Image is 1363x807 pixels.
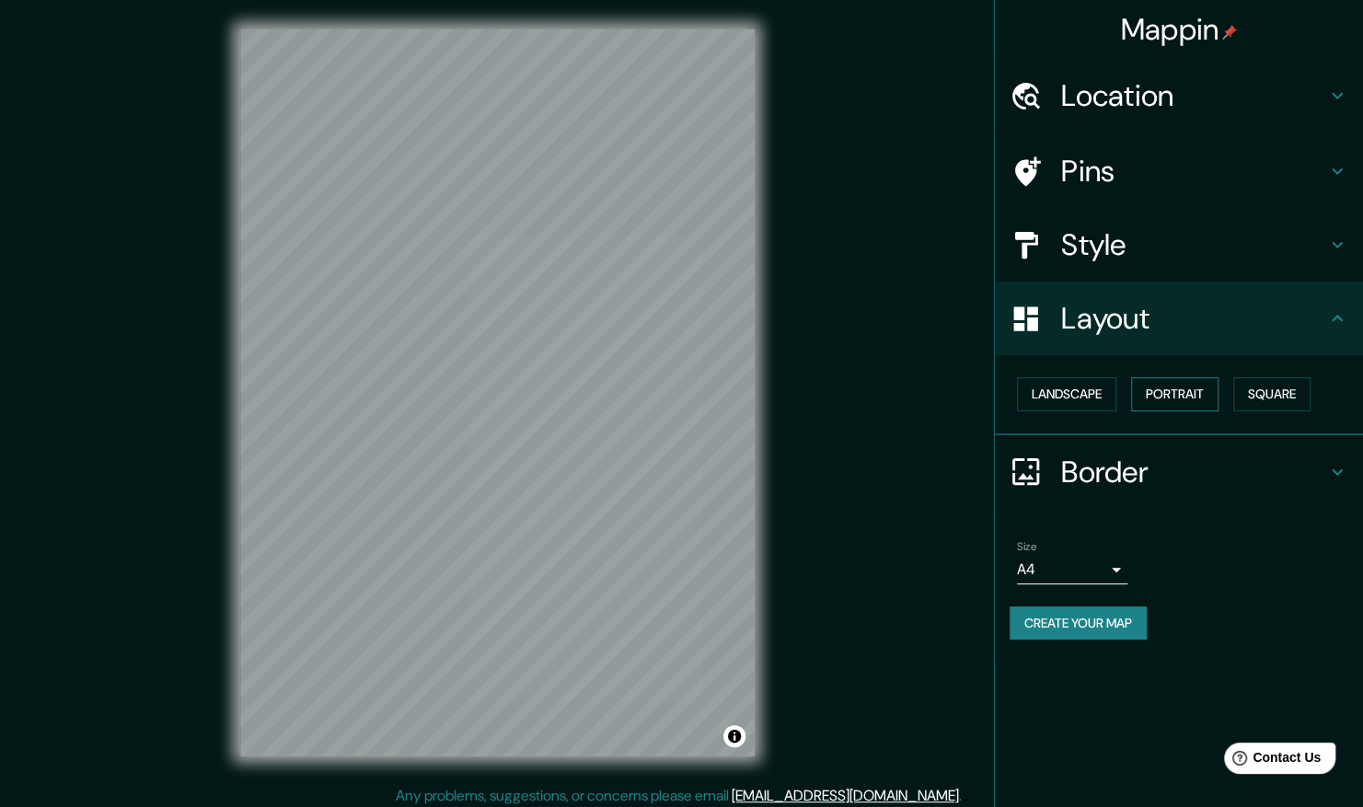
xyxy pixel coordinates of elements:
[732,786,959,805] a: [EMAIL_ADDRESS][DOMAIN_NAME]
[962,785,964,807] div: .
[995,208,1363,282] div: Style
[1061,454,1326,490] h4: Border
[1061,77,1326,114] h4: Location
[995,134,1363,208] div: Pins
[1222,25,1237,40] img: pin-icon.png
[396,785,962,807] p: Any problems, suggestions, or concerns please email .
[1131,377,1219,411] button: Portrait
[964,785,968,807] div: .
[723,725,745,747] button: Toggle attribution
[1233,377,1311,411] button: Square
[240,29,755,756] canvas: Map
[1121,11,1238,48] h4: Mappin
[995,435,1363,509] div: Border
[1061,300,1326,337] h4: Layout
[995,59,1363,133] div: Location
[1061,153,1326,190] h4: Pins
[1017,555,1127,584] div: A4
[1017,538,1036,554] label: Size
[1010,606,1147,640] button: Create your map
[1199,735,1343,787] iframe: Help widget launcher
[1061,226,1326,263] h4: Style
[1017,377,1116,411] button: Landscape
[995,282,1363,355] div: Layout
